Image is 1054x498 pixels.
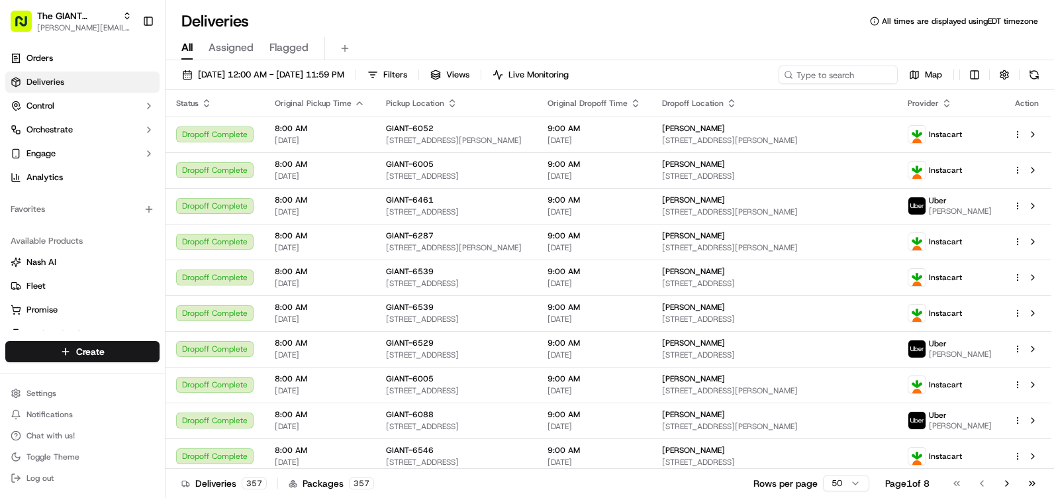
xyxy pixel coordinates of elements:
[548,159,641,170] span: 9:00 AM
[929,129,962,140] span: Instacart
[929,338,947,349] span: Uber
[386,207,526,217] span: [STREET_ADDRESS]
[386,230,434,241] span: GIANT-6287
[76,345,105,358] span: Create
[662,457,886,468] span: [STREET_ADDRESS]
[26,192,101,205] span: Knowledge Base
[662,207,886,217] span: [STREET_ADDRESS][PERSON_NAME]
[662,266,725,277] span: [PERSON_NAME]
[269,40,309,56] span: Flagged
[275,207,365,217] span: [DATE]
[548,385,641,396] span: [DATE]
[548,242,641,253] span: [DATE]
[548,409,641,420] span: 9:00 AM
[107,187,218,211] a: 💻API Documentation
[5,448,160,466] button: Toggle Theme
[662,230,725,241] span: [PERSON_NAME]
[508,69,569,81] span: Live Monitoring
[662,445,725,456] span: [PERSON_NAME]
[37,23,132,33] button: [PERSON_NAME][EMAIL_ADDRESS][PERSON_NAME][DOMAIN_NAME]
[275,266,365,277] span: 8:00 AM
[662,278,886,289] span: [STREET_ADDRESS]
[26,148,56,160] span: Engage
[929,349,992,360] span: [PERSON_NAME]
[386,195,434,205] span: GIANT-6461
[386,409,434,420] span: GIANT-6088
[908,98,939,109] span: Provider
[13,13,40,40] img: Nash
[424,66,475,84] button: Views
[181,11,249,32] h1: Deliveries
[275,314,365,324] span: [DATE]
[93,224,160,234] a: Powered byPylon
[929,236,962,247] span: Instacart
[386,171,526,181] span: [STREET_ADDRESS]
[275,98,352,109] span: Original Pickup Time
[662,409,725,420] span: [PERSON_NAME]
[11,280,154,292] a: Fleet
[26,124,73,136] span: Orchestrate
[548,230,641,241] span: 9:00 AM
[929,165,962,175] span: Instacart
[662,338,725,348] span: [PERSON_NAME]
[386,385,526,396] span: [STREET_ADDRESS]
[662,98,724,109] span: Dropoff Location
[929,421,992,431] span: [PERSON_NAME]
[26,473,54,483] span: Log out
[908,197,926,215] img: profile_uber_ahold_partner.png
[383,69,407,81] span: Filters
[125,192,213,205] span: API Documentation
[908,305,926,322] img: profile_instacart_ahold_partner.png
[548,278,641,289] span: [DATE]
[275,230,365,241] span: 8:00 AM
[275,171,365,181] span: [DATE]
[386,123,434,134] span: GIANT-6052
[386,98,444,109] span: Pickup Location
[662,421,886,432] span: [STREET_ADDRESS][PERSON_NAME]
[908,448,926,465] img: profile_instacart_ahold_partner.png
[662,373,725,384] span: [PERSON_NAME]
[225,130,241,146] button: Start new chat
[929,195,947,206] span: Uber
[5,323,160,344] button: Product Catalog
[885,477,930,490] div: Page 1 of 8
[386,373,434,384] span: GIANT-6005
[548,302,641,313] span: 9:00 AM
[5,48,160,69] a: Orders
[908,126,926,143] img: profile_instacart_ahold_partner.png
[275,457,365,468] span: [DATE]
[908,233,926,250] img: profile_instacart_ahold_partner.png
[548,338,641,348] span: 9:00 AM
[548,373,641,384] span: 9:00 AM
[662,171,886,181] span: [STREET_ADDRESS]
[13,126,37,150] img: 1736555255976-a54dd68f-1ca7-489b-9aae-adbdc363a1c4
[386,421,526,432] span: [STREET_ADDRESS]
[548,135,641,146] span: [DATE]
[662,385,886,396] span: [STREET_ADDRESS][PERSON_NAME]
[5,230,160,252] div: Available Products
[181,40,193,56] span: All
[779,66,898,84] input: Type to search
[548,171,641,181] span: [DATE]
[275,350,365,360] span: [DATE]
[275,135,365,146] span: [DATE]
[662,123,725,134] span: [PERSON_NAME]
[662,350,886,360] span: [STREET_ADDRESS]
[275,302,365,313] span: 8:00 AM
[5,405,160,424] button: Notifications
[903,66,948,84] button: Map
[386,350,526,360] span: [STREET_ADDRESS]
[26,430,75,441] span: Chat with us!
[5,199,160,220] div: Favorites
[275,123,365,134] span: 8:00 AM
[5,341,160,362] button: Create
[5,426,160,445] button: Chat with us!
[5,95,160,117] button: Control
[662,195,725,205] span: [PERSON_NAME]
[275,159,365,170] span: 8:00 AM
[5,143,160,164] button: Engage
[929,206,992,217] span: [PERSON_NAME]
[548,195,641,205] span: 9:00 AM
[548,266,641,277] span: 9:00 AM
